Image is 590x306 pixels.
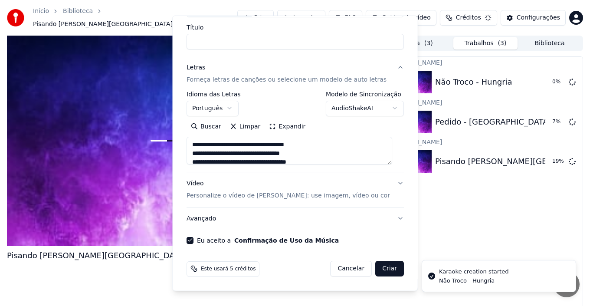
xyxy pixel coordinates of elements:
p: Personalize o vídeo de [PERSON_NAME]: use imagem, vídeo ou cor [187,191,390,200]
button: LetrasForneça letras de canções ou selecione um modelo de auto letras [187,56,404,91]
label: Título [187,24,404,30]
button: Criar [375,261,404,276]
label: Idioma das Letras [187,91,241,97]
button: Expandir [265,119,310,133]
button: Cancelar [330,261,372,276]
div: Vídeo [187,179,390,200]
button: VídeoPersonalize o vídeo de [PERSON_NAME]: use imagem, vídeo ou cor [187,172,404,207]
button: Limpar [225,119,265,133]
button: Eu aceito a [234,237,339,243]
div: LetrasForneça letras de canções ou selecione um modelo de auto letras [187,91,404,171]
span: Este usará 5 créditos [201,265,256,272]
p: Forneça letras de canções ou selecione um modelo de auto letras [187,75,387,84]
label: Eu aceito a [197,237,339,243]
button: Avançado [187,207,404,230]
button: Buscar [187,119,226,133]
label: Modelo de Sincronização [325,91,403,97]
div: Letras [187,63,205,72]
